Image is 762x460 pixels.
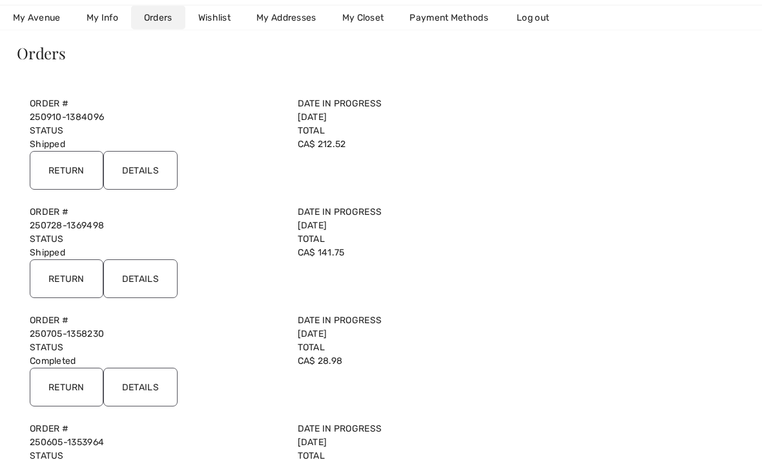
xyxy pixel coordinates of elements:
label: Order # [30,314,282,328]
div: CA$ 141.75 [290,233,558,260]
label: Date in Progress [298,97,550,111]
label: Date in Progress [298,314,550,328]
div: [DATE] [290,423,558,450]
input: Details [103,368,178,407]
div: [DATE] [290,97,558,125]
div: Completed [22,341,290,368]
a: 250605-1353964 [30,437,104,448]
a: Wishlist [185,6,243,30]
a: Orders [131,6,185,30]
a: My Closet [329,6,397,30]
label: Status [30,125,282,138]
input: Return [30,260,103,299]
label: Order # [30,97,282,111]
div: CA$ 212.52 [290,125,558,152]
div: [DATE] [290,314,558,341]
a: My Addresses [243,6,329,30]
span: My Avenue [13,11,61,25]
label: Total [298,341,550,355]
input: Return [30,368,103,407]
div: Orders [17,46,562,61]
input: Details [103,260,178,299]
div: [DATE] [290,206,558,233]
div: CA$ 28.98 [290,341,558,368]
label: Date in Progress [298,206,550,219]
label: Order # [30,423,282,436]
a: My Info [74,6,131,30]
a: Log out [504,6,575,30]
a: 250728-1369498 [30,221,104,232]
input: Details [103,152,178,190]
label: Order # [30,206,282,219]
label: Total [298,125,550,138]
div: Shipped [22,125,290,152]
input: Return [30,152,103,190]
a: Payment Methods [396,6,501,30]
label: Total [298,233,550,246]
label: Status [30,341,282,355]
label: Date in Progress [298,423,550,436]
a: 250705-1358230 [30,329,104,340]
div: Shipped [22,233,290,260]
label: Status [30,233,282,246]
a: 250910-1384096 [30,112,104,123]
